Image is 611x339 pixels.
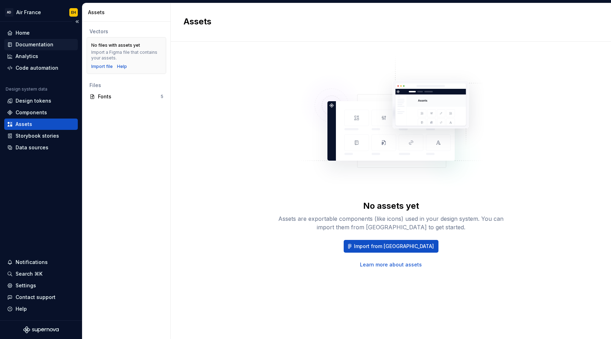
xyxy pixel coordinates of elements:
[4,51,78,62] a: Analytics
[4,292,78,303] button: Contact support
[16,270,42,277] div: Search ⌘K
[16,121,32,128] div: Assets
[4,257,78,268] button: Notifications
[23,326,59,333] svg: Supernova Logo
[5,8,13,17] div: AD
[6,86,47,92] div: Design system data
[16,64,58,71] div: Code automation
[4,107,78,118] a: Components
[16,109,47,116] div: Components
[16,41,53,48] div: Documentation
[4,119,78,130] a: Assets
[91,64,113,69] button: Import file
[4,95,78,107] a: Design tokens
[344,240,438,253] button: Import from [GEOGRAPHIC_DATA]
[4,27,78,39] a: Home
[16,144,48,151] div: Data sources
[16,305,27,312] div: Help
[89,28,163,35] div: Vectors
[4,39,78,50] a: Documentation
[4,130,78,142] a: Storybook stories
[16,53,38,60] div: Analytics
[98,93,161,100] div: Fonts
[91,42,140,48] div: No files with assets yet
[360,261,422,268] a: Learn more about assets
[72,17,82,27] button: Collapse sidebar
[278,214,504,231] div: Assets are exportable components (like icons) used in your design system. You can import them fro...
[4,268,78,280] button: Search ⌘K
[16,132,59,139] div: Storybook stories
[184,16,590,27] h2: Assets
[91,50,162,61] div: Import a Figma file that contains your assets.
[16,29,30,36] div: Home
[87,91,166,102] a: Fonts5
[16,9,41,16] div: Air France
[16,259,48,266] div: Notifications
[363,200,419,212] div: No assets yet
[1,5,81,20] button: ADAir FranceEH
[88,9,168,16] div: Assets
[4,142,78,153] a: Data sources
[89,82,163,89] div: Files
[117,64,127,69] a: Help
[4,62,78,74] a: Code automation
[354,243,434,250] span: Import from [GEOGRAPHIC_DATA]
[16,282,36,289] div: Settings
[16,294,56,301] div: Contact support
[4,280,78,291] a: Settings
[71,10,76,15] div: EH
[4,303,78,315] button: Help
[161,94,163,99] div: 5
[16,97,51,104] div: Design tokens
